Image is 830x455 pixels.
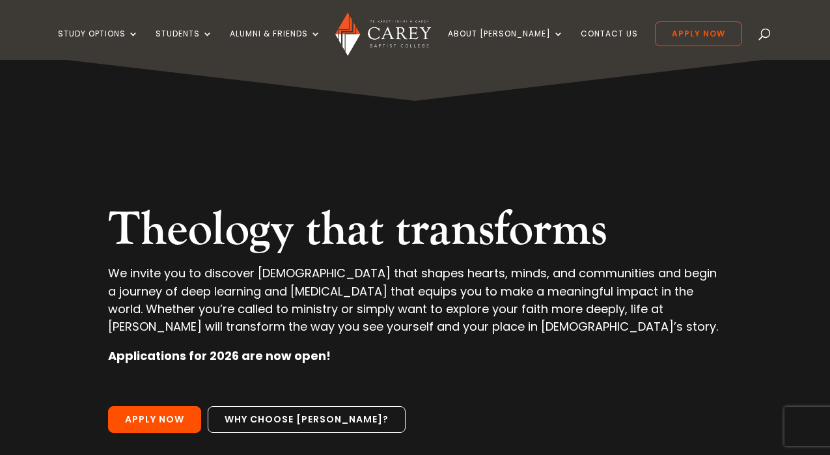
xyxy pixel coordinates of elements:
a: Study Options [58,29,139,60]
a: Alumni & Friends [230,29,321,60]
a: Apply Now [655,21,742,46]
a: Apply Now [108,406,201,434]
a: Contact Us [581,29,638,60]
h2: Theology that transforms [108,202,722,264]
a: Students [156,29,213,60]
img: Carey Baptist College [335,12,431,56]
strong: Applications for 2026 are now open! [108,348,331,364]
a: About [PERSON_NAME] [448,29,564,60]
a: Why choose [PERSON_NAME]? [208,406,406,434]
p: We invite you to discover [DEMOGRAPHIC_DATA] that shapes hearts, minds, and communities and begin... [108,264,722,347]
